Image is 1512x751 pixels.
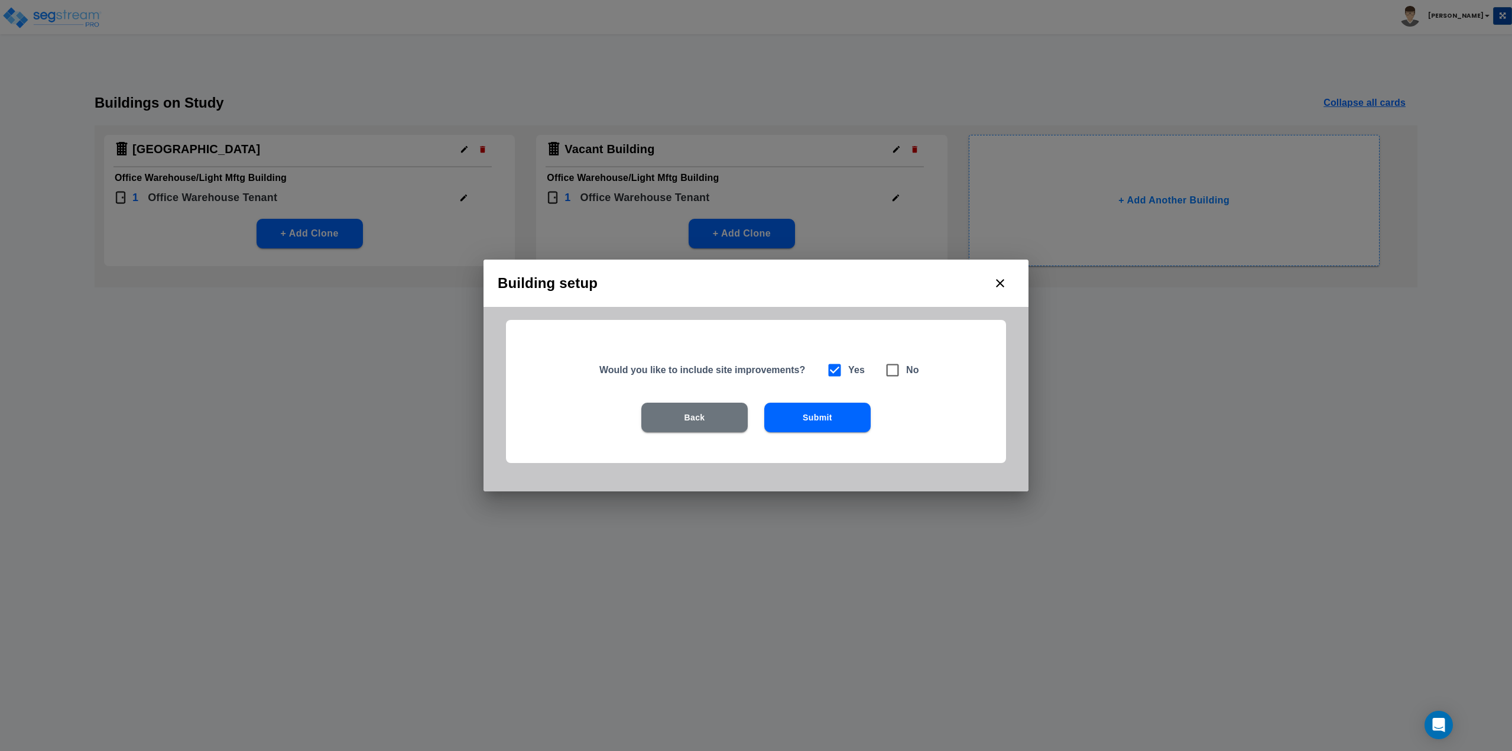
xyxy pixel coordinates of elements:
[1425,711,1453,739] div: Open Intercom Messenger
[848,362,865,378] h6: Yes
[906,362,919,378] h6: No
[484,260,1028,307] h2: Building setup
[641,403,748,432] button: Back
[599,364,812,376] h5: Would you like to include site improvements?
[986,269,1014,297] button: close
[764,403,871,432] button: Submit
